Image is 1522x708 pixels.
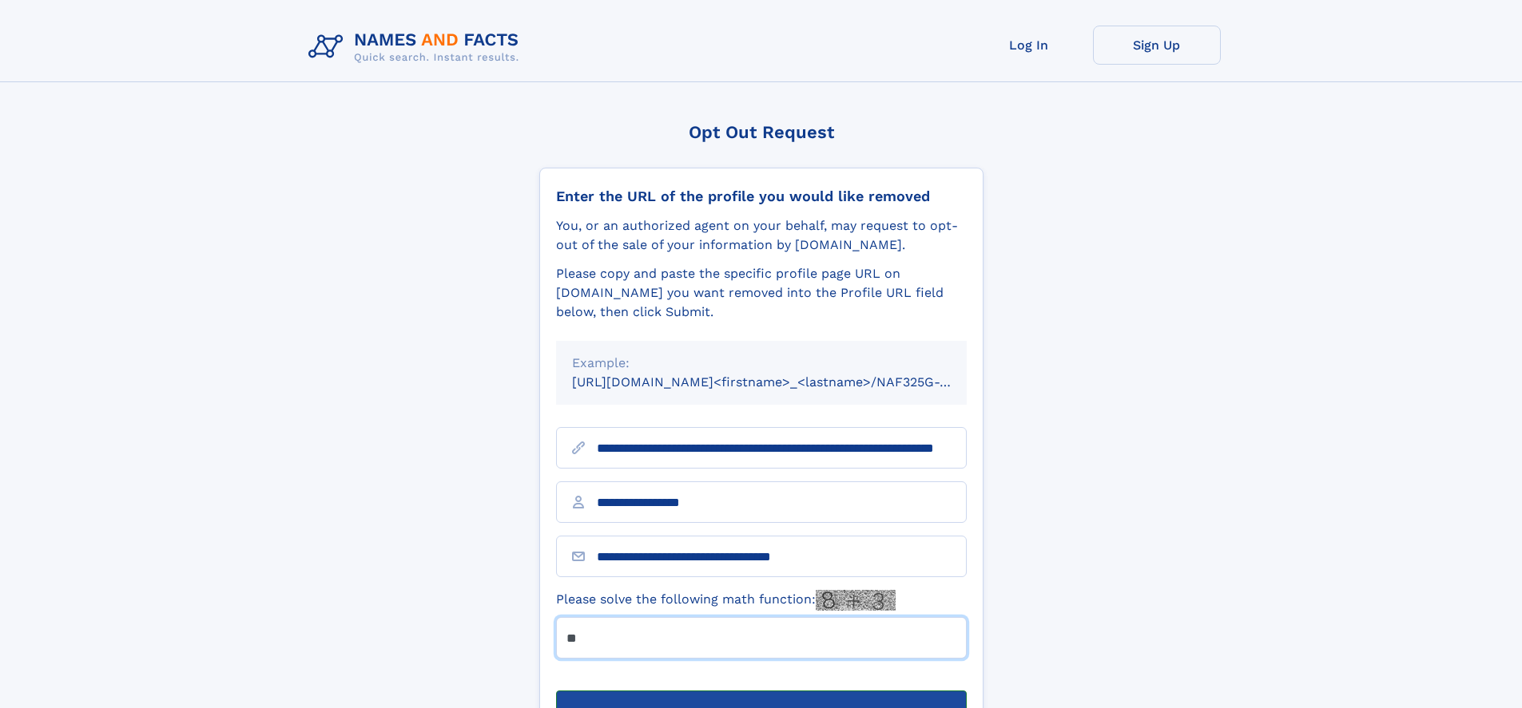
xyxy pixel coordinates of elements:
div: Please copy and paste the specific profile page URL on [DOMAIN_NAME] you want removed into the Pr... [556,264,967,322]
a: Log In [965,26,1093,65]
div: Enter the URL of the profile you would like removed [556,188,967,205]
div: Example: [572,354,951,373]
div: You, or an authorized agent on your behalf, may request to opt-out of the sale of your informatio... [556,216,967,255]
div: Opt Out Request [539,122,984,142]
small: [URL][DOMAIN_NAME]<firstname>_<lastname>/NAF325G-xxxxxxxx [572,374,997,390]
img: Logo Names and Facts [302,26,532,69]
label: Please solve the following math function: [556,590,896,611]
a: Sign Up [1093,26,1221,65]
